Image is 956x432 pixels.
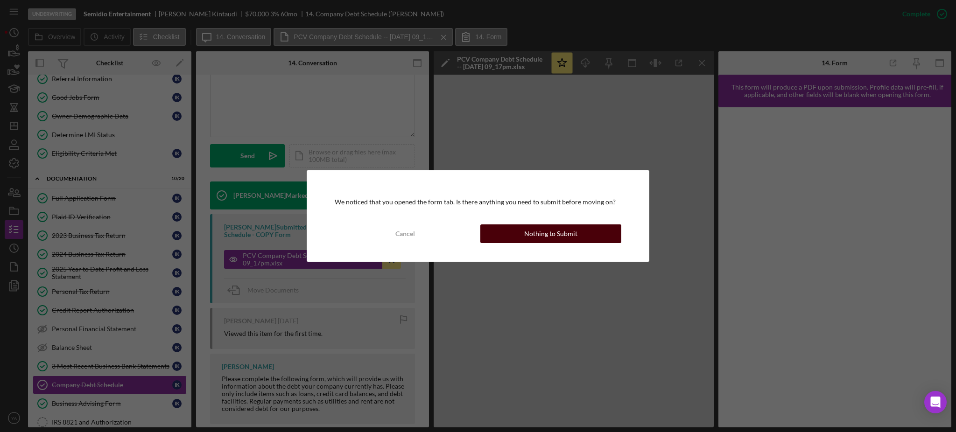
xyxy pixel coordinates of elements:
div: We noticed that you opened the form tab. Is there anything you need to submit before moving on? [335,198,621,206]
div: Nothing to Submit [524,224,577,243]
div: Cancel [395,224,415,243]
div: Open Intercom Messenger [924,391,947,413]
button: Cancel [335,224,476,243]
button: Nothing to Submit [480,224,621,243]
